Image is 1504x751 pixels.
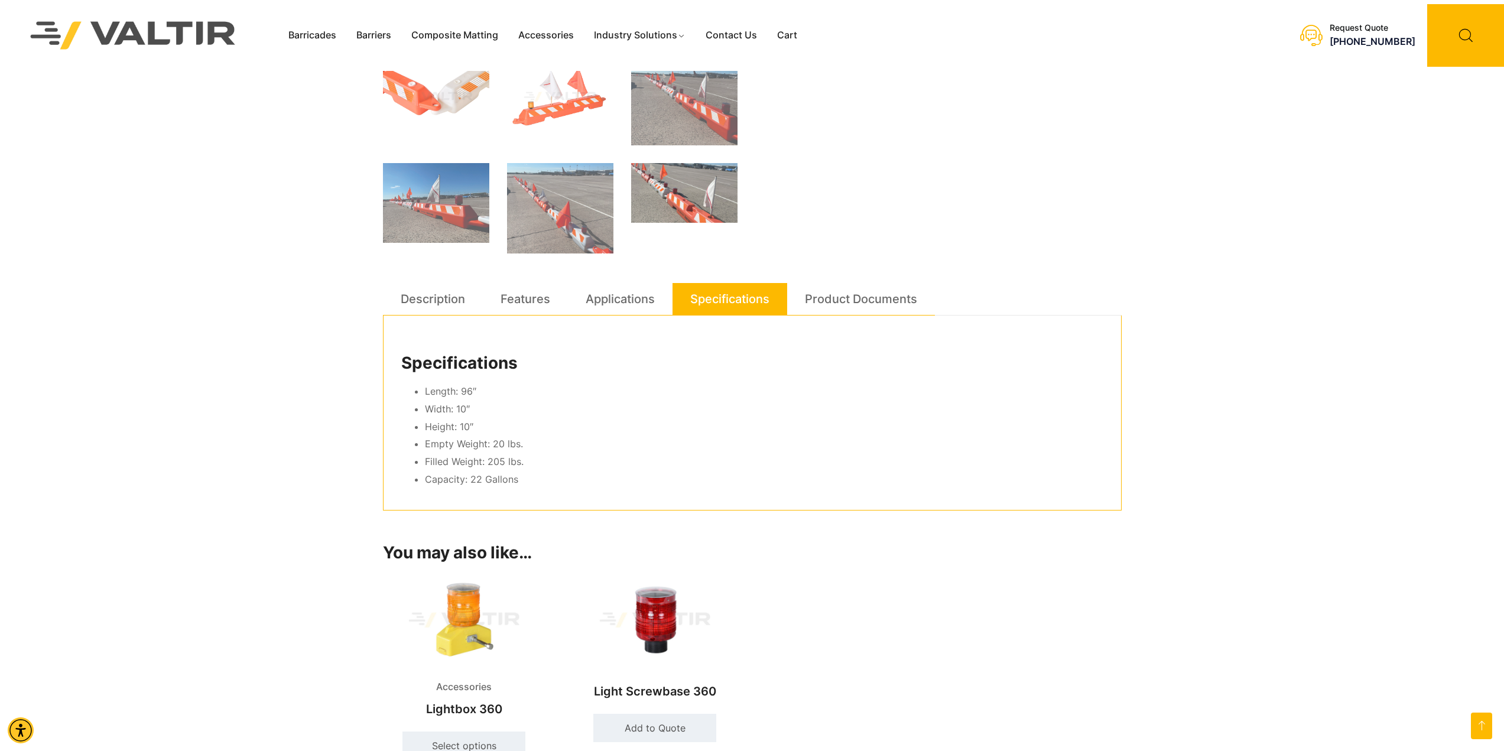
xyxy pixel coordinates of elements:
[574,571,737,705] a: Light Screwbase 360
[425,383,1103,401] li: Length: 96″
[1330,23,1415,33] div: Request Quote
[425,453,1103,471] li: Filled Weight: 205 lbs.
[574,571,737,669] img: Light Screwbase 360
[383,696,546,722] h2: Lightbox 360
[507,65,613,129] img: An orange traffic barrier with a flashing light and two flags, one red and one white, for road sa...
[584,27,696,44] a: Industry Solutions
[425,401,1103,418] li: Width: 10″
[1330,35,1415,47] a: call (888) 496-3625
[1471,713,1492,739] a: Open this option
[508,27,584,44] a: Accessories
[427,678,501,696] span: Accessories
[401,27,508,44] a: Composite Matting
[767,27,807,44] a: Cart
[401,353,1103,373] h2: Specifications
[805,283,917,315] a: Product Documents
[425,435,1103,453] li: Empty Weight: 20 lbs.
[401,283,465,315] a: Description
[696,27,767,44] a: Contact Us
[8,717,34,743] div: Accessibility Menu
[631,163,738,223] img: A row of traffic barriers with orange and white stripes, red lights, and flags on an airport tarmac.
[383,543,1122,563] h2: You may also like…
[574,678,737,704] h2: Light Screwbase 360
[425,471,1103,489] li: Capacity: 22 Gallons
[346,27,401,44] a: Barriers
[278,27,346,44] a: Barricades
[383,65,489,129] img: Two traffic barriers, one orange and one white, connected at an angle, featuring reflective strip...
[507,163,613,253] img: A row of traffic barriers with red flags and lights on an airport runway, with planes and termina...
[631,65,738,145] img: A row of safety barriers with red and white stripes and flags, placed on an airport tarmac.
[383,571,546,722] a: AccessoriesLightbox 360
[501,283,550,315] a: Features
[586,283,655,315] a: Applications
[690,283,769,315] a: Specifications
[593,714,716,742] a: Add to cart: “Light Screwbase 360”
[425,418,1103,436] li: Height: 10″
[383,571,546,669] img: Accessories
[383,163,489,243] img: A row of red and white safety barriers with flags and lights on an airport tarmac under a clear b...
